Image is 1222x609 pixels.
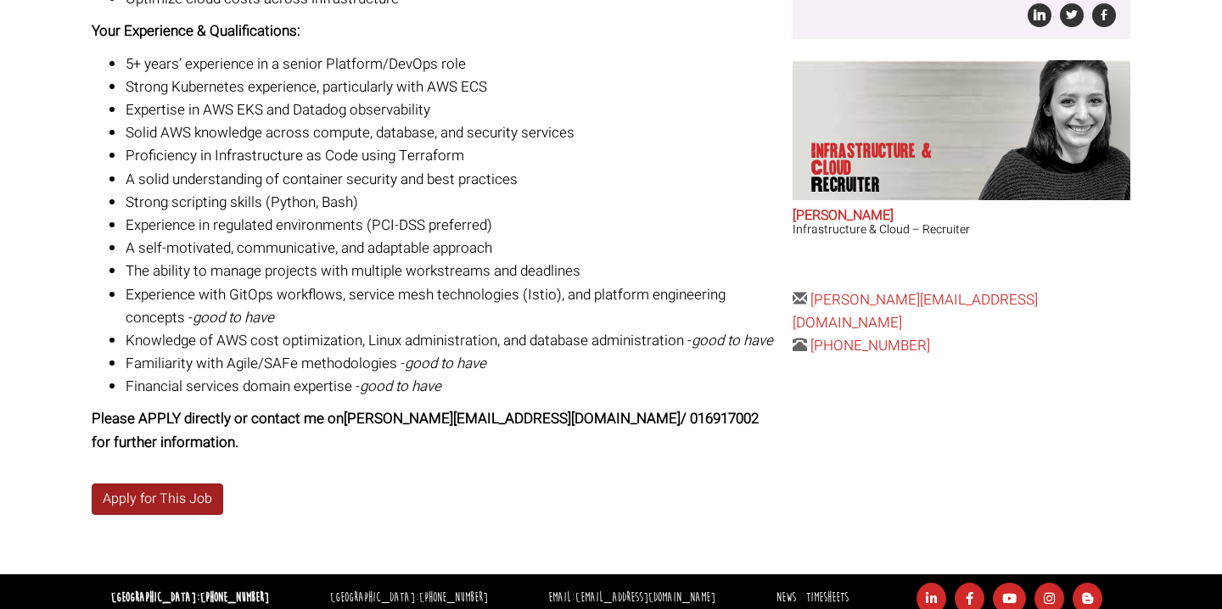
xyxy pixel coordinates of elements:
span: Recruiter [811,176,942,193]
li: Strong Kubernetes experience, particularly with AWS ECS [126,75,781,98]
a: [PHONE_NUMBER] [200,589,269,606]
a: Apply for This Job [92,483,223,515]
em: good to have [360,376,441,397]
li: Financial services domain expertise - [126,375,781,398]
li: Strong scripting skills (Python, Bash) [126,191,781,214]
li: Knowledge of AWS cost optimization, Linux administration, and database administration - [126,329,781,352]
h3: Infrastructure & Cloud – Recruiter [793,223,1130,236]
strong: [GEOGRAPHIC_DATA]: [111,589,269,606]
li: Familiarity with Agile/SAFe methodologies - [126,352,781,375]
li: Solid AWS knowledge across compute, database, and security services [126,121,781,144]
em: good to have [193,307,274,328]
li: A self-motivated, communicative, and adaptable approach [126,237,781,260]
a: [PERSON_NAME][EMAIL_ADDRESS][DOMAIN_NAME] [793,289,1038,333]
strong: Please APPLY directly or contact me on [PERSON_NAME][EMAIL_ADDRESS][DOMAIN_NAME] / 016917002 for ... [92,408,759,452]
a: Timesheets [806,589,849,606]
li: Proficiency in Infrastructure as Code using Terraform [126,144,781,167]
strong: Your Experience & Qualifications: [92,20,300,42]
img: Sara O'Toole does Infrastructure & Cloud Recruiter [967,60,1130,200]
h2: [PERSON_NAME] [793,209,1130,224]
a: News [776,589,796,606]
li: Experience with GitOps workflows, service mesh technologies (Istio), and platform engineering con... [126,283,781,329]
li: Expertise in AWS EKS and Datadog observability [126,98,781,121]
em: good to have [405,353,486,374]
li: A solid understanding of container security and best practices [126,168,781,191]
a: [PHONE_NUMBER] [419,589,488,606]
li: The ability to manage projects with multiple workstreams and deadlines [126,260,781,282]
em: good to have [692,330,773,351]
a: [PHONE_NUMBER] [810,335,930,356]
li: 5+ years’ experience in a senior Platform/DevOps role [126,53,781,75]
li: Experience in regulated environments (PCI-DSS preferred) [126,214,781,237]
a: [EMAIL_ADDRESS][DOMAIN_NAME] [575,589,715,606]
p: Infrastructure & Cloud [811,142,942,193]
